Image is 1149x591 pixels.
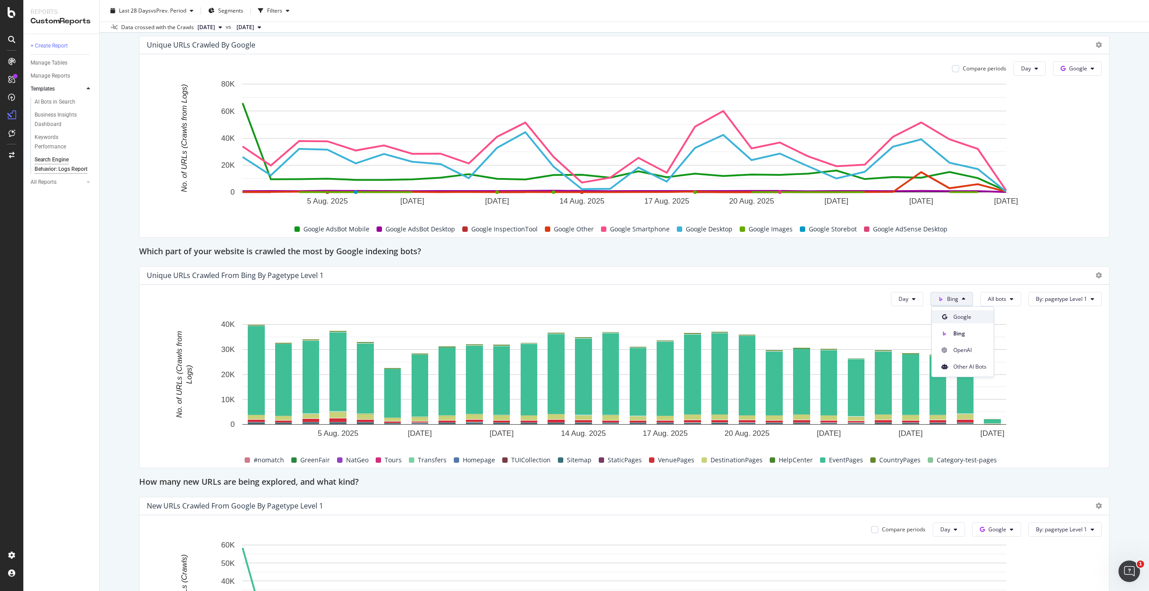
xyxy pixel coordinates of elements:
[221,577,235,585] text: 40K
[909,197,934,205] text: [DATE]
[35,155,88,174] div: Search Engine Behavior: Logs Report
[31,58,93,68] a: Manage Tables
[35,97,75,107] div: AI Bots in Search
[899,295,908,303] span: Day
[318,429,359,438] text: 5 Aug. 2025
[490,429,514,438] text: [DATE]
[829,455,863,465] span: EventPages
[953,363,987,371] span: Other AI Bots
[1013,61,1046,76] button: Day
[658,455,694,465] span: VenuePages
[385,455,402,465] span: Tours
[724,429,769,438] text: 20 Aug. 2025
[35,97,93,107] a: AI Bots in Search
[147,501,323,510] div: New URLs Crawled from Google by pagetype Level 1
[686,224,732,235] span: Google Desktop
[35,133,85,152] div: Keywords Performance
[710,455,763,465] span: DestinationPages
[233,22,265,33] button: [DATE]
[31,16,92,26] div: CustomReports
[1069,65,1087,72] span: Google
[608,455,642,465] span: StaticPages
[221,345,235,354] text: 30K
[31,84,84,94] a: Templates
[963,65,1006,72] div: Compare periods
[175,331,184,418] text: No. of URLs (Crawls from
[194,22,226,33] button: [DATE]
[400,197,425,205] text: [DATE]
[31,84,55,94] div: Templates
[953,330,987,338] span: Bing
[35,110,93,129] a: Business Insights Dashboard
[31,178,84,187] a: All Reports
[221,107,235,115] text: 60K
[933,522,965,537] button: Day
[643,429,688,438] text: 17 Aug. 2025
[35,133,93,152] a: Keywords Performance
[300,455,330,465] span: GreenFair
[218,7,243,14] span: Segments
[554,224,594,235] span: Google Other
[418,455,447,465] span: Transfers
[809,224,857,235] span: Google Storebot
[221,559,235,567] text: 50K
[729,197,774,205] text: 20 Aug. 2025
[561,429,606,438] text: 14 Aug. 2025
[937,455,997,465] span: Category-test-pages
[221,161,235,169] text: 20K
[254,455,284,465] span: #nomatch
[511,455,551,465] span: TUICollection
[882,526,925,533] div: Compare periods
[31,71,93,81] a: Manage Reports
[899,429,923,438] text: [DATE]
[891,292,923,306] button: Day
[940,526,950,533] span: Day
[1036,295,1087,303] span: By: pagetype Level 1
[567,455,592,465] span: Sitemap
[221,370,235,379] text: 20K
[1021,65,1031,72] span: Day
[221,134,235,143] text: 40K
[147,271,324,280] div: Unique URLs Crawled from Bing by pagetype Level 1
[1137,561,1144,568] span: 1
[485,197,509,205] text: [DATE]
[31,58,67,68] div: Manage Tables
[386,224,455,235] span: Google AdsBot Desktop
[559,197,604,205] text: 14 Aug. 2025
[1053,61,1102,76] button: Google
[121,23,194,31] div: Data crossed with the Crawls
[346,455,368,465] span: NatGeo
[953,346,987,354] span: OpenAI
[930,292,973,306] button: Bing
[231,420,235,429] text: 0
[1028,292,1102,306] button: By: pagetype Level 1
[147,320,1102,445] svg: A chart.
[139,266,1110,468] div: Unique URLs Crawled from Bing by pagetype Level 1DayBingAll botsBy: pagetype Level 1A chart.#noma...
[226,23,233,31] span: vs
[107,4,197,18] button: Last 28 DaysvsPrev. Period
[1118,561,1140,582] iframe: Intercom live chat
[147,79,1102,215] svg: A chart.
[180,84,189,192] text: No. of URLs (Crawls from Logs)
[463,455,495,465] span: Homepage
[231,188,235,196] text: 0
[31,71,70,81] div: Manage Reports
[749,224,793,235] span: Google Images
[221,80,235,88] text: 80K
[221,320,235,329] text: 40K
[980,292,1021,306] button: All bots
[980,429,1004,438] text: [DATE]
[994,197,1018,205] text: [DATE]
[139,245,1110,259] div: Which part of your website is crawled the most by Google indexing bots?
[147,40,255,49] div: Unique URLs Crawled By Google
[471,224,538,235] span: Google InspectionTool
[879,455,921,465] span: CountryPages
[267,7,282,14] div: Filters
[31,41,68,51] div: + Create Report
[221,395,235,404] text: 10K
[953,313,987,321] span: Google
[610,224,670,235] span: Google Smartphone
[988,295,1006,303] span: All bots
[1028,522,1102,537] button: By: pagetype Level 1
